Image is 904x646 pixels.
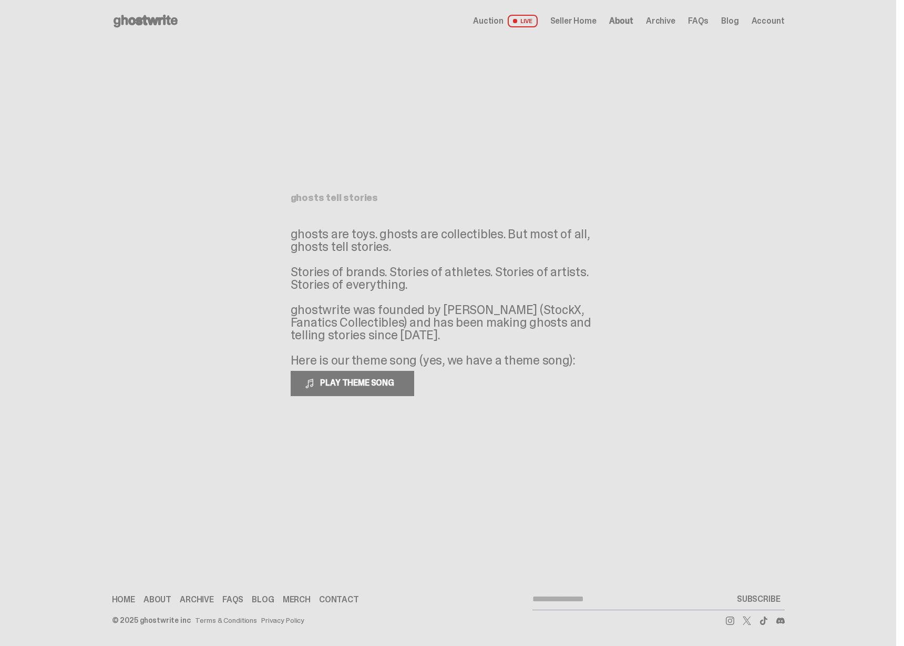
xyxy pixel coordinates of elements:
a: Auction LIVE [473,15,537,27]
a: Merch [283,595,311,604]
a: Terms & Conditions [195,617,257,624]
div: © 2025 ghostwrite inc [112,617,191,624]
a: Blog [252,595,274,604]
p: ghosts are toys. ghosts are collectibles. But most of all, ghosts tell stories. Stories of brands... [291,228,606,367]
a: Account [752,17,785,25]
span: Auction [473,17,504,25]
a: About [609,17,633,25]
button: SUBSCRIBE [733,589,785,610]
h1: ghosts tell stories [291,193,606,203]
a: Contact [319,595,359,604]
a: FAQs [222,595,243,604]
a: Home [112,595,135,604]
a: Archive [646,17,675,25]
a: Privacy Policy [261,617,304,624]
span: LIVE [508,15,538,27]
a: Archive [180,595,214,604]
a: FAQs [688,17,708,25]
button: PLAY THEME SONG [291,371,414,396]
a: Blog [721,17,738,25]
span: PLAY THEME SONG [316,377,400,388]
a: About [143,595,171,604]
a: Seller Home [550,17,597,25]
